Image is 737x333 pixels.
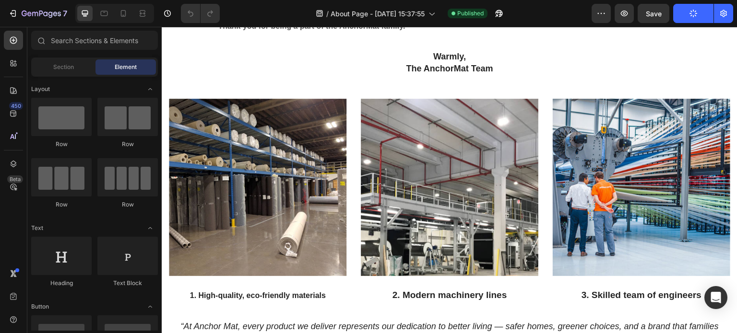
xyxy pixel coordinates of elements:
img: Alt Image [199,72,377,249]
span: Button [31,302,49,311]
span: Toggle open [143,220,158,236]
span: The AnchorMat Team [244,37,331,46]
span: Toggle open [143,299,158,314]
div: Undo/Redo [181,4,220,23]
img: Alt Image [7,72,185,249]
strong: 1. High-quality, eco-friendly materials [28,264,164,273]
p: 7 [63,8,67,19]
div: Heading [31,279,92,287]
iframe: Design area [162,27,737,333]
span: Element [115,63,137,71]
div: Open Intercom Messenger [704,286,727,309]
span: Text [31,224,43,232]
span: Published [457,9,484,18]
div: Row [31,200,92,209]
span: Layout [31,85,50,93]
button: 7 [4,4,71,23]
div: Row [97,200,158,209]
span: Save [646,10,662,18]
span: Section [53,63,74,71]
p: 2. Modern machinery lines [200,262,376,276]
span: About Page - [DATE] 15:37:55 [331,9,425,19]
input: Search Sections & Elements [31,31,158,50]
span: Toggle open [143,81,158,97]
div: Row [31,140,92,149]
span: / [326,9,329,19]
i: “At Anchor Mat, every product we deliver represents our dedication to better living — safer homes... [19,295,557,319]
button: Save [638,4,669,23]
div: 450 [9,102,23,110]
div: Row [97,140,158,149]
img: Alt Image [391,72,569,249]
div: Beta [7,175,23,183]
div: Text Block [97,279,158,287]
p: 3. Skilled team of engineers [392,262,568,276]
